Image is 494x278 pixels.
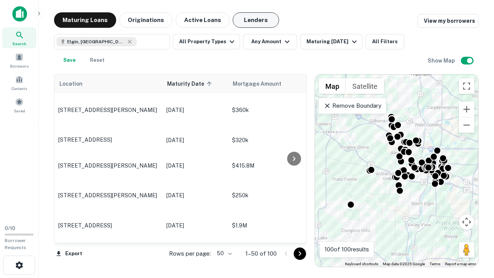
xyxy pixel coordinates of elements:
[166,106,224,114] p: [DATE]
[54,12,116,28] button: Maturing Loans
[430,262,440,266] a: Terms
[243,34,297,49] button: Any Amount
[5,225,15,231] span: 0 / 10
[54,248,84,259] button: Export
[2,50,36,71] a: Borrowers
[228,75,313,93] th: Mortgage Amount
[459,78,474,94] button: Toggle fullscreen view
[166,161,224,170] p: [DATE]
[12,41,26,47] span: Search
[445,262,476,266] a: Report a map error
[167,79,214,88] span: Maturity Date
[57,53,82,68] button: Save your search to get updates of matches that match your search criteria.
[2,95,36,115] a: Saved
[428,56,456,65] h6: Show Map
[67,38,125,45] span: Elgin, [GEOGRAPHIC_DATA], [GEOGRAPHIC_DATA]
[459,117,474,133] button: Zoom out
[245,249,277,258] p: 1–50 of 100
[58,162,159,169] p: [STREET_ADDRESS][PERSON_NAME]
[383,262,425,266] span: Map data ©2025 Google
[10,63,29,69] span: Borrowers
[166,136,224,144] p: [DATE]
[5,238,26,250] span: Borrower Requests
[176,12,230,28] button: Active Loans
[173,34,240,49] button: All Property Types
[233,79,291,88] span: Mortgage Amount
[233,12,279,28] button: Lenders
[365,34,404,49] button: All Filters
[232,136,309,144] p: $320k
[119,12,173,28] button: Originations
[317,257,342,267] img: Google
[12,6,27,22] img: capitalize-icon.png
[294,247,306,260] button: Go to next page
[59,79,83,88] span: Location
[232,161,309,170] p: $415.8M
[418,14,479,28] a: View my borrowers
[232,106,309,114] p: $360k
[162,75,228,93] th: Maturity Date
[58,107,159,114] p: [STREET_ADDRESS][PERSON_NAME]
[2,27,36,48] a: Search
[459,102,474,117] button: Zoom in
[2,72,36,93] a: Contacts
[315,75,478,267] div: 0 0
[166,191,224,200] p: [DATE]
[323,101,381,110] p: Remove Boundary
[12,85,27,92] span: Contacts
[169,249,211,258] p: Rows per page:
[459,214,474,230] button: Map camera controls
[58,192,159,199] p: [STREET_ADDRESS][PERSON_NAME]
[232,191,309,200] p: $250k
[58,222,159,229] p: [STREET_ADDRESS]
[455,216,494,253] iframe: Chat Widget
[58,136,159,143] p: [STREET_ADDRESS]
[319,78,346,94] button: Show street map
[54,75,162,93] th: Location
[166,221,224,230] p: [DATE]
[306,37,359,46] div: Maturing [DATE]
[214,248,233,259] div: 50
[300,34,362,49] button: Maturing [DATE]
[317,257,342,267] a: Open this area in Google Maps (opens a new window)
[346,78,384,94] button: Show satellite imagery
[345,261,378,267] button: Keyboard shortcuts
[325,245,369,254] p: 100 of 100 results
[85,53,110,68] button: Reset
[232,221,309,230] p: $1.9M
[14,108,25,114] span: Saved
